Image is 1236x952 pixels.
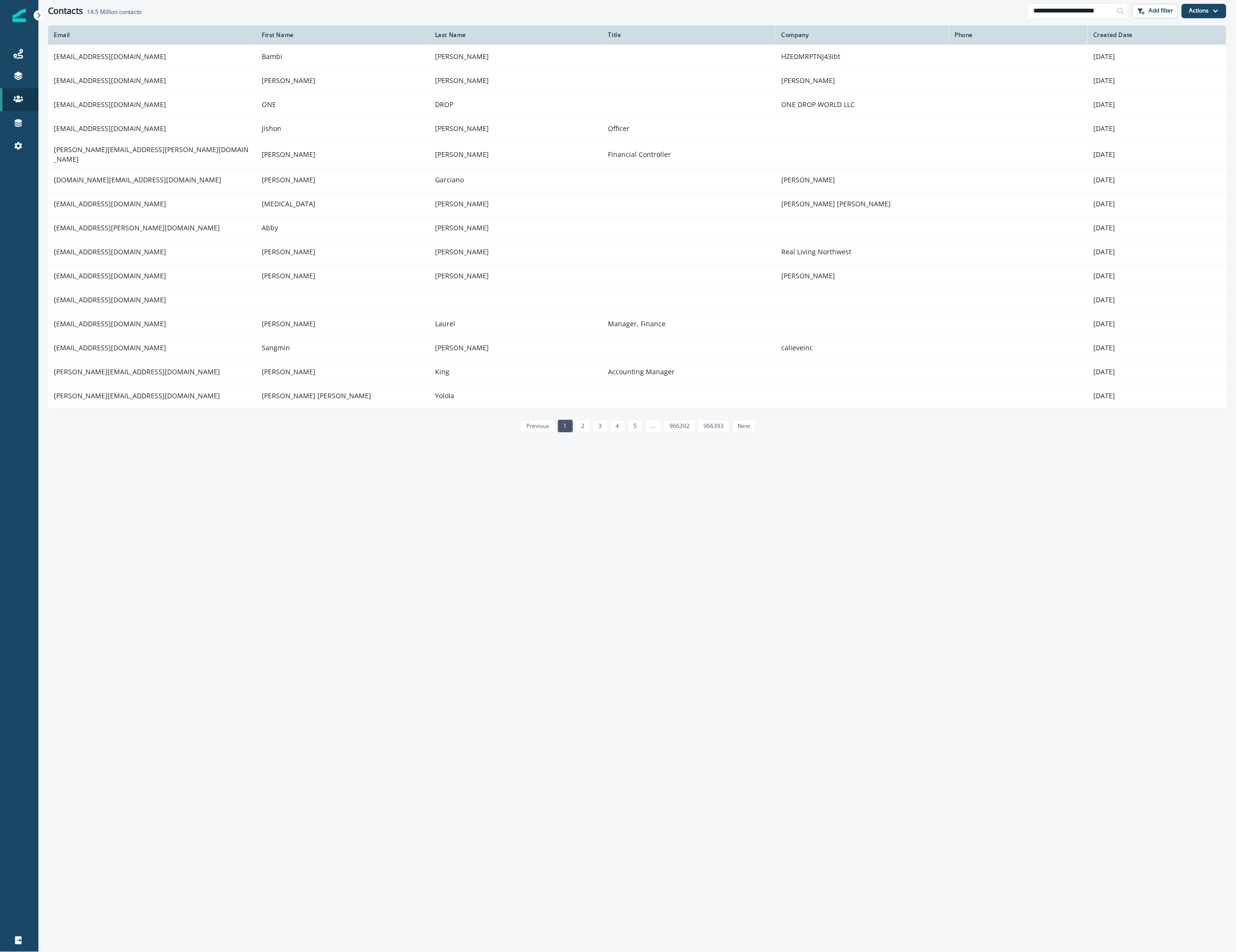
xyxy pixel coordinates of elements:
[256,336,429,360] td: Sangmin
[435,31,597,39] div: Last Name
[1093,247,1221,257] p: [DATE]
[608,31,770,39] div: Title
[429,141,603,168] td: [PERSON_NAME]
[429,384,603,408] td: Yolola
[48,69,256,93] td: [EMAIL_ADDRESS][DOMAIN_NAME]
[429,264,603,288] td: [PERSON_NAME]
[256,312,429,336] td: [PERSON_NAME]
[48,240,1226,264] a: [EMAIL_ADDRESS][DOMAIN_NAME][PERSON_NAME][PERSON_NAME]Real Living Northwest[DATE]
[87,9,142,15] h2: contacts
[48,312,1226,336] a: [EMAIL_ADDRESS][DOMAIN_NAME][PERSON_NAME]LaurelManager, Finance[DATE]
[429,216,603,240] td: [PERSON_NAME]
[48,117,1226,141] a: [EMAIL_ADDRESS][DOMAIN_NAME]Jishon[PERSON_NAME]Officer[DATE]
[1093,100,1221,109] p: [DATE]
[48,117,256,141] td: [EMAIL_ADDRESS][DOMAIN_NAME]
[12,9,26,22] img: Inflection
[575,420,590,432] a: Page 2
[593,420,607,432] a: Page 3
[48,93,256,117] td: [EMAIL_ADDRESS][DOMAIN_NAME]
[518,420,756,432] ul: Pagination
[608,150,770,159] p: Financial Controller
[1149,7,1174,14] p: Add filter
[1132,4,1178,18] button: Add filter
[256,216,429,240] td: Abby
[1093,367,1221,377] p: [DATE]
[610,420,625,432] a: Page 4
[48,216,1226,240] a: [EMAIL_ADDRESS][PERSON_NAME][DOMAIN_NAME]Abby[PERSON_NAME][DATE]
[48,264,1226,288] a: [EMAIL_ADDRESS][DOMAIN_NAME][PERSON_NAME][PERSON_NAME][PERSON_NAME][DATE]
[256,117,429,141] td: Jishon
[955,31,1082,39] div: Phone
[54,31,250,39] div: Email
[608,367,770,377] p: Accounting Manager
[48,360,1226,384] a: [PERSON_NAME][EMAIL_ADDRESS][DOMAIN_NAME][PERSON_NAME]KingAccounting Manager[DATE]
[732,420,756,432] a: Next page
[1093,271,1221,281] p: [DATE]
[776,45,949,69] td: HZEDMRPTNJ43ibt
[256,192,429,216] td: [MEDICAL_DATA]
[776,264,949,288] td: [PERSON_NAME]
[48,240,256,264] td: [EMAIL_ADDRESS][DOMAIN_NAME]
[628,420,642,432] a: Page 5
[776,93,949,117] td: ONE DROP WORLD LLC
[1182,4,1226,18] button: Actions
[776,240,949,264] td: Real Living Northwest
[256,93,429,117] td: ONE
[1093,391,1221,401] p: [DATE]
[429,312,603,336] td: Laurel
[429,192,603,216] td: [PERSON_NAME]
[1093,343,1221,353] p: [DATE]
[48,141,256,168] td: [PERSON_NAME][EMAIL_ADDRESS][PERSON_NAME][DOMAIN_NAME]
[256,264,429,288] td: [PERSON_NAME]
[48,264,256,288] td: [EMAIL_ADDRESS][DOMAIN_NAME]
[48,216,256,240] td: [EMAIL_ADDRESS][PERSON_NAME][DOMAIN_NAME]
[48,192,256,216] td: [EMAIL_ADDRESS][DOMAIN_NAME]
[256,45,429,69] td: Bambi
[48,69,1226,93] a: [EMAIL_ADDRESS][DOMAIN_NAME][PERSON_NAME][PERSON_NAME][PERSON_NAME][DATE]
[48,45,256,69] td: [EMAIL_ADDRESS][DOMAIN_NAME]
[256,168,429,192] td: [PERSON_NAME]
[429,240,603,264] td: [PERSON_NAME]
[776,336,949,360] td: calieveinc
[48,384,256,408] td: [PERSON_NAME][EMAIL_ADDRESS][DOMAIN_NAME]
[48,168,1226,192] a: [DOMAIN_NAME][EMAIL_ADDRESS][DOMAIN_NAME][PERSON_NAME]Garciano[PERSON_NAME][DATE]
[558,420,573,432] a: Page 1 is your current page
[429,360,603,384] td: King
[776,69,949,93] td: [PERSON_NAME]
[1093,150,1221,159] p: [DATE]
[48,93,1226,117] a: [EMAIL_ADDRESS][DOMAIN_NAME]ONEDROPONE DROP WORLD LLC[DATE]
[429,93,603,117] td: DROP
[1093,223,1221,233] p: [DATE]
[1093,31,1221,39] div: Created Date
[48,168,256,192] td: [DOMAIN_NAME][EMAIL_ADDRESS][DOMAIN_NAME]
[429,336,603,360] td: [PERSON_NAME]
[608,124,770,133] p: Officer
[1093,124,1221,133] p: [DATE]
[262,31,424,39] div: First Name
[429,45,603,69] td: [PERSON_NAME]
[48,336,1226,360] a: [EMAIL_ADDRESS][DOMAIN_NAME]Sangmin[PERSON_NAME]calieveinc[DATE]
[48,312,256,336] td: [EMAIL_ADDRESS][DOMAIN_NAME]
[48,6,83,16] h1: Contacts
[87,8,118,16] span: 14.5 Million
[256,384,429,408] td: [PERSON_NAME] [PERSON_NAME]
[256,360,429,384] td: [PERSON_NAME]
[1093,199,1221,209] p: [DATE]
[48,288,256,312] td: [EMAIL_ADDRESS][DOMAIN_NAME]
[256,69,429,93] td: [PERSON_NAME]
[48,384,1226,408] a: [PERSON_NAME][EMAIL_ADDRESS][DOMAIN_NAME][PERSON_NAME] [PERSON_NAME]Yolola[DATE]
[1093,295,1221,305] p: [DATE]
[48,192,1226,216] a: [EMAIL_ADDRESS][DOMAIN_NAME][MEDICAL_DATA][PERSON_NAME][PERSON_NAME] [PERSON_NAME][DATE]
[256,141,429,168] td: [PERSON_NAME]
[48,288,1226,312] a: [EMAIL_ADDRESS][DOMAIN_NAME][DATE]
[608,319,770,329] p: Manager, Finance
[698,420,729,432] a: Page 966393
[429,168,603,192] td: Garciano
[664,420,695,432] a: Page 966392
[1093,52,1221,61] p: [DATE]
[48,141,1226,168] a: [PERSON_NAME][EMAIL_ADDRESS][PERSON_NAME][DOMAIN_NAME][PERSON_NAME][PERSON_NAME]Financial Control...
[1093,76,1221,85] p: [DATE]
[429,117,603,141] td: [PERSON_NAME]
[776,168,949,192] td: [PERSON_NAME]
[48,336,256,360] td: [EMAIL_ADDRESS][DOMAIN_NAME]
